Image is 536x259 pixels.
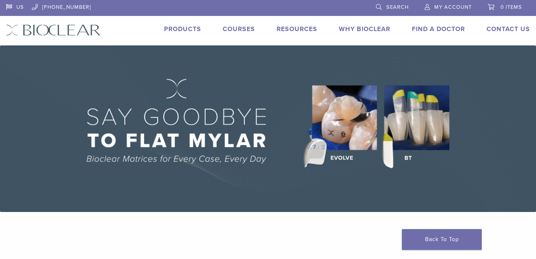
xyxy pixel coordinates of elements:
a: Why Bioclear [339,25,390,33]
a: Back To Top [402,229,482,250]
a: Courses [223,25,255,33]
a: Contact Us [487,25,530,33]
a: Find A Doctor [412,25,465,33]
img: Bioclear [6,24,101,36]
span: 0 items [500,4,522,10]
span: My Account [434,4,472,10]
a: Resources [277,25,317,33]
span: Search [386,4,409,10]
a: Products [164,25,201,33]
